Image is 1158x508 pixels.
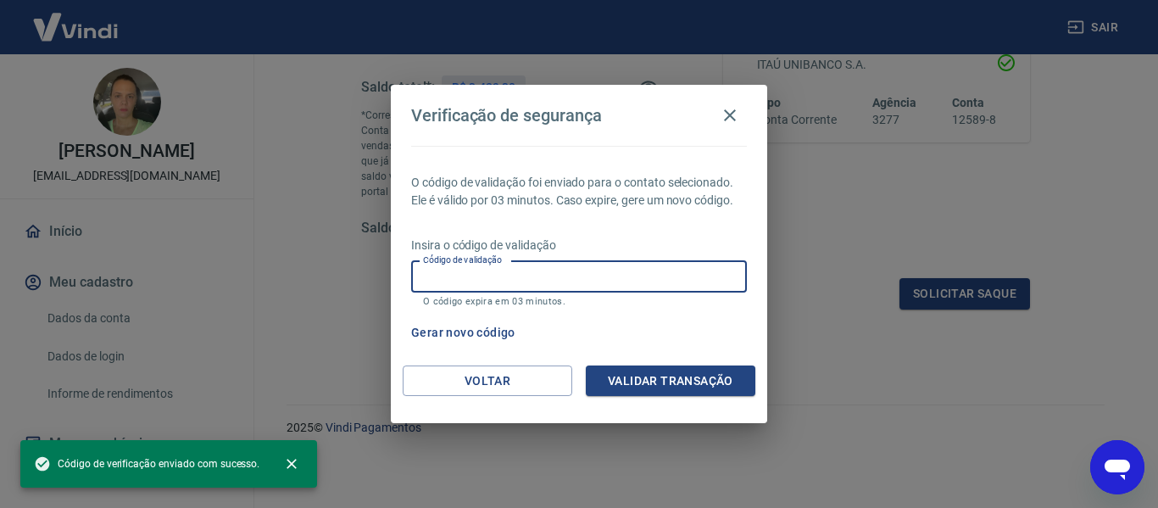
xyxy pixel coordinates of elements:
h4: Verificação de segurança [411,105,602,126]
button: close [273,445,310,483]
button: Voltar [403,366,572,397]
label: Código de validação [423,254,502,266]
span: Código de verificação enviado com sucesso. [34,455,259,472]
button: Gerar novo código [404,317,522,349]
p: O código expira em 03 minutos. [423,296,735,307]
iframe: Botão para abrir a janela de mensagens [1090,440,1144,494]
p: O código de validação foi enviado para o contato selecionado. Ele é válido por 03 minutos. Caso e... [411,174,747,209]
button: Validar transação [586,366,755,397]
p: Insira o código de validação [411,237,747,254]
